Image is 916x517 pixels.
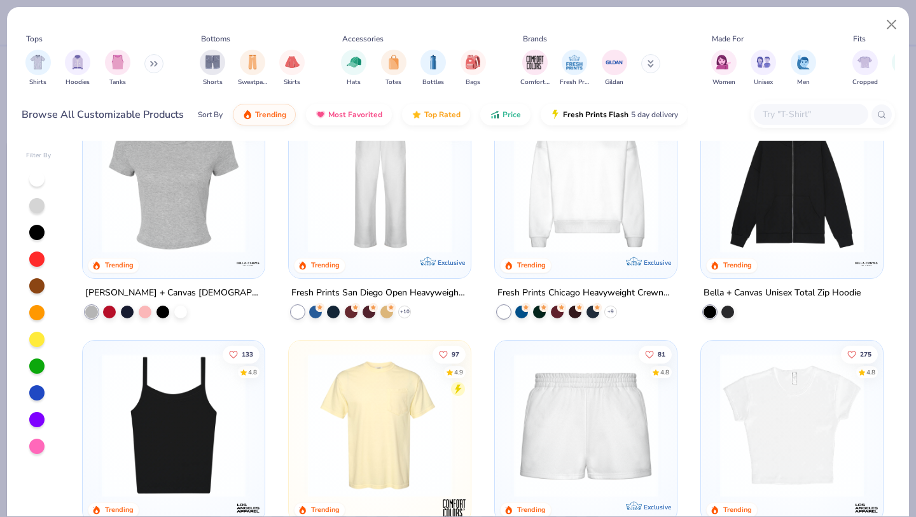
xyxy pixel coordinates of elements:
[26,33,43,45] div: Tops
[438,258,465,266] span: Exclusive
[644,258,671,266] span: Exclusive
[714,353,870,497] img: b0603986-75a5-419a-97bc-283c66fe3a23
[279,50,305,87] button: filter button
[95,108,252,252] img: aa15adeb-cc10-480b-b531-6e6e449d5067
[853,33,866,45] div: Fits
[560,78,589,87] span: Fresh Prints
[704,285,861,301] div: Bella + Canvas Unisex Total Zip Hoodie
[95,353,252,497] img: cbf11e79-2adf-4c6b-b19e-3da42613dd1b
[201,33,230,45] div: Bottoms
[111,55,125,69] img: Tanks Image
[284,78,300,87] span: Skirts
[412,110,422,120] img: TopRated.gif
[347,55,361,69] img: Hats Image
[660,368,669,378] div: 4.8
[341,50,366,87] button: filter button
[233,104,296,125] button: Trending
[198,109,223,120] div: Sort By
[857,55,872,69] img: Cropped Image
[508,353,664,497] img: af8dff09-eddf-408b-b5dc-51145765dcf2
[205,55,220,69] img: Shorts Image
[387,55,401,69] img: Totes Image
[109,78,126,87] span: Tanks
[860,351,871,358] span: 275
[29,78,46,87] span: Shirts
[400,308,410,315] span: + 10
[716,55,731,69] img: Women Image
[235,250,261,276] img: Bella + Canvas logo
[66,78,90,87] span: Hoodies
[302,353,458,497] img: 284e3bdb-833f-4f21-a3b0-720291adcbd9
[761,107,859,122] input: Try "T-Shirt"
[246,55,260,69] img: Sweatpants Image
[480,104,531,125] button: Price
[31,55,45,69] img: Shirts Image
[424,110,461,120] span: Top Rated
[523,33,547,45] div: Brands
[302,108,458,252] img: df5250ff-6f61-4206-a12c-24931b20f13c
[602,50,627,87] button: filter button
[607,308,614,315] span: + 9
[65,50,90,87] button: filter button
[658,351,665,358] span: 81
[525,53,545,72] img: Comfort Colors Image
[754,78,773,87] span: Unisex
[663,108,820,252] img: 9145e166-e82d-49ae-94f7-186c20e691c9
[223,346,260,364] button: Like
[550,110,560,120] img: flash.gif
[853,250,878,276] img: Bella + Canvas logo
[605,53,624,72] img: Gildan Image
[385,78,401,87] span: Totes
[422,78,444,87] span: Bottles
[454,368,463,378] div: 4.9
[25,50,51,87] button: filter button
[71,55,85,69] img: Hoodies Image
[791,50,816,87] button: filter button
[306,104,392,125] button: Most Favorited
[381,50,406,87] button: filter button
[342,33,384,45] div: Accessories
[565,53,584,72] img: Fresh Prints Image
[751,50,776,87] div: filter for Unisex
[466,55,480,69] img: Bags Image
[520,78,550,87] span: Comfort Colors
[238,78,267,87] span: Sweatpants
[285,55,300,69] img: Skirts Image
[461,50,486,87] button: filter button
[238,50,267,87] div: filter for Sweatpants
[852,78,878,87] span: Cropped
[381,50,406,87] div: filter for Totes
[520,50,550,87] button: filter button
[712,78,735,87] span: Women
[663,353,820,497] img: a88b619d-8dd7-4971-8a75-9e7ec3244d54
[852,50,878,87] button: filter button
[316,110,326,120] img: most_fav.gif
[503,110,521,120] span: Price
[242,110,253,120] img: trending.gif
[711,50,737,87] button: filter button
[866,368,875,378] div: 4.8
[508,108,664,252] img: 1358499d-a160-429c-9f1e-ad7a3dc244c9
[560,50,589,87] div: filter for Fresh Prints
[563,110,628,120] span: Fresh Prints Flash
[279,50,305,87] div: filter for Skirts
[426,55,440,69] img: Bottles Image
[249,368,258,378] div: 4.8
[420,50,446,87] div: filter for Bottles
[841,346,878,364] button: Like
[639,346,672,364] button: Like
[341,50,366,87] div: filter for Hats
[751,50,776,87] button: filter button
[402,104,470,125] button: Top Rated
[520,50,550,87] div: filter for Comfort Colors
[420,50,446,87] button: filter button
[433,346,466,364] button: Like
[65,50,90,87] div: filter for Hoodies
[791,50,816,87] div: filter for Men
[756,55,771,69] img: Unisex Image
[291,285,468,301] div: Fresh Prints San Diego Open Heavyweight Sweatpants
[605,78,623,87] span: Gildan
[25,50,51,87] div: filter for Shirts
[852,50,878,87] div: filter for Cropped
[203,78,223,87] span: Shorts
